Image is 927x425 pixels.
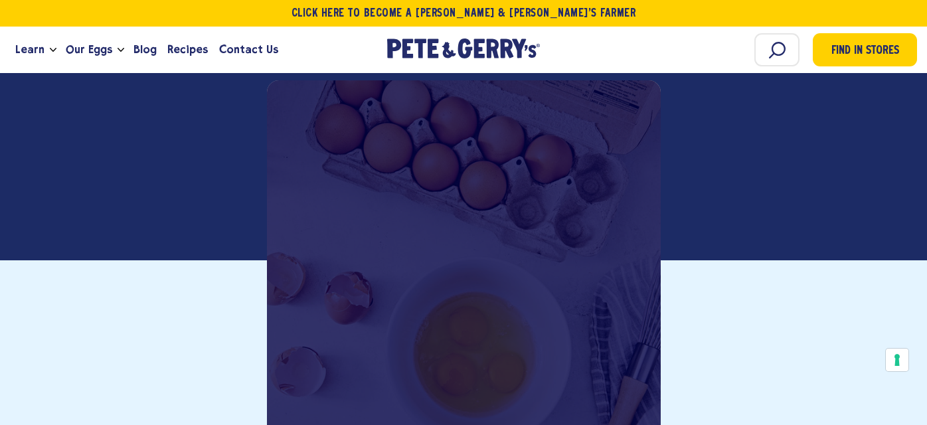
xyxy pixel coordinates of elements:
[133,41,157,58] span: Blog
[219,41,278,58] span: Contact Us
[754,33,800,66] input: Search
[50,48,56,52] button: Open the dropdown menu for Learn
[831,42,899,60] span: Find in Stores
[15,41,44,58] span: Learn
[128,32,162,68] a: Blog
[813,33,917,66] a: Find in Stores
[162,32,213,68] a: Recipes
[214,32,284,68] a: Contact Us
[66,41,112,58] span: Our Eggs
[10,32,50,68] a: Learn
[886,349,908,371] button: Your consent preferences for tracking technologies
[60,32,118,68] a: Our Eggs
[167,41,208,58] span: Recipes
[118,48,124,52] button: Open the dropdown menu for Our Eggs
